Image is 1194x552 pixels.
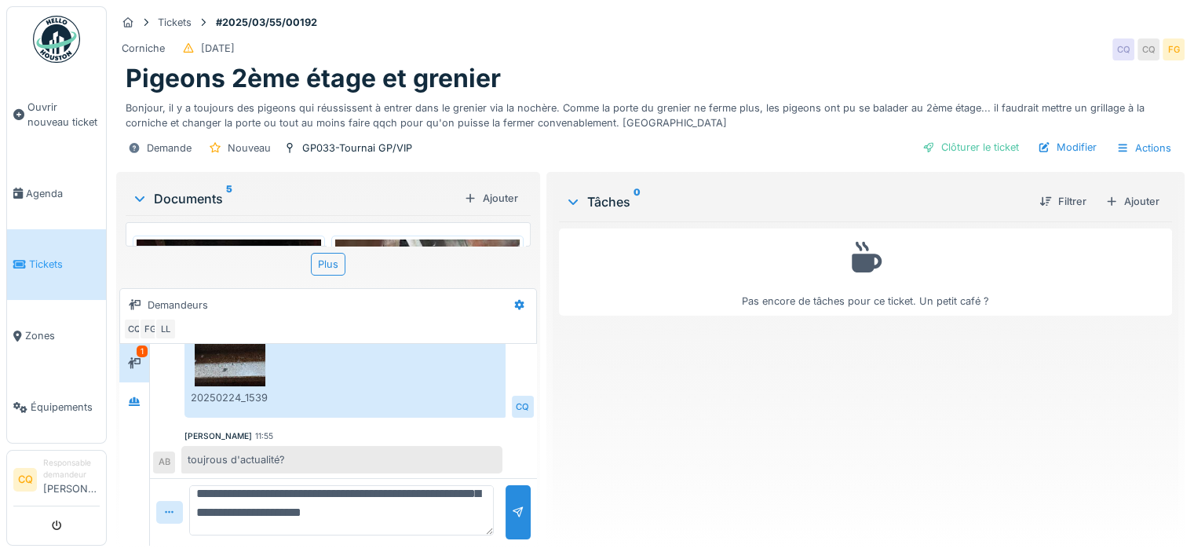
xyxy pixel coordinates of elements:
[43,457,100,503] li: [PERSON_NAME]
[126,64,501,93] h1: Pigeons 2ème étage et grenier
[147,141,192,155] div: Demande
[1112,38,1134,60] div: CQ
[228,141,271,155] div: Nouveau
[1099,191,1166,212] div: Ajouter
[137,345,148,357] div: 1
[1033,191,1093,212] div: Filtrer
[1163,38,1185,60] div: FG
[29,257,100,272] span: Tickets
[7,229,106,301] a: Tickets
[148,298,208,313] div: Demandeurs
[126,94,1175,130] div: Bonjour, il y a toujours des pigeons qui réussissent à entrer dans le grenier via la nochère. Com...
[634,192,641,211] sup: 0
[137,239,321,485] img: lvjwt5ejk2rsmhtgc5dglervxu8o
[13,457,100,506] a: CQ Responsable demandeur[PERSON_NAME]
[916,137,1025,158] div: Clôturer le ticket
[7,71,106,158] a: Ouvrir nouveau ticket
[512,396,534,418] div: CQ
[123,318,145,340] div: CQ
[311,253,345,276] div: Plus
[139,318,161,340] div: FG
[181,446,502,473] div: toujrous d'actualité?
[43,457,100,481] div: Responsable demandeur
[158,15,192,30] div: Tickets
[255,430,273,442] div: 11:55
[195,308,265,386] img: yqzk162xkztug60rpv1mu8gaalb3
[13,468,37,492] li: CQ
[302,141,412,155] div: GP033-Tournai GP/VIP
[1109,137,1178,159] div: Actions
[210,15,323,30] strong: #2025/03/55/00192
[7,371,106,443] a: Équipements
[191,390,269,405] div: 20250224_153948.jpg
[569,236,1162,309] div: Pas encore de tâches pour ce ticket. Un petit café ?
[7,300,106,371] a: Zones
[7,158,106,229] a: Agenda
[335,239,520,485] img: ril4gt89n12l49w8h4hb2xjqp6go
[153,451,175,473] div: AB
[184,430,252,442] div: [PERSON_NAME]
[132,189,458,208] div: Documents
[33,16,80,63] img: Badge_color-CXgf-gQk.svg
[1137,38,1159,60] div: CQ
[155,318,177,340] div: LL
[31,400,100,415] span: Équipements
[565,192,1027,211] div: Tâches
[25,328,100,343] span: Zones
[201,41,235,56] div: [DATE]
[458,188,524,209] div: Ajouter
[226,189,232,208] sup: 5
[26,186,100,201] span: Agenda
[1032,137,1103,158] div: Modifier
[122,41,165,56] div: Corniche
[27,100,100,130] span: Ouvrir nouveau ticket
